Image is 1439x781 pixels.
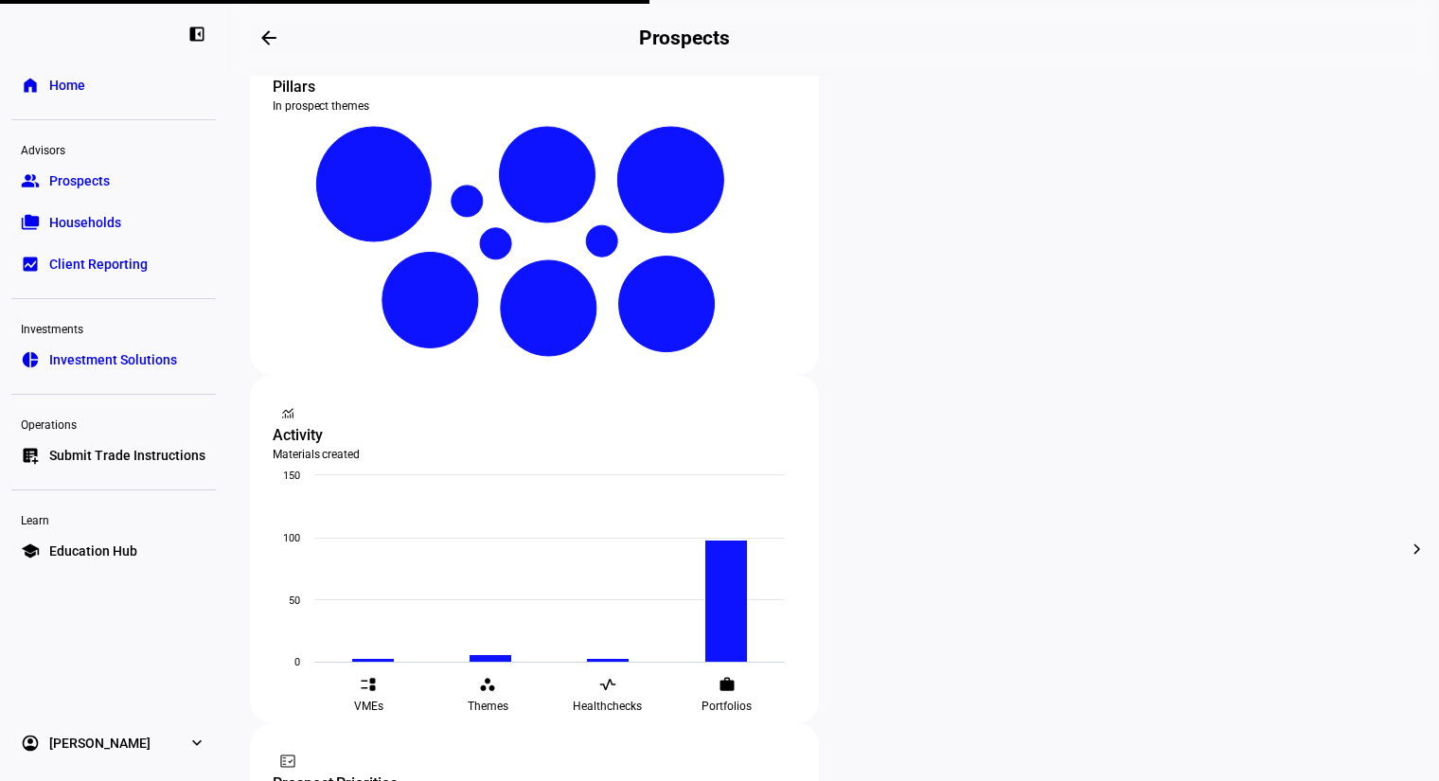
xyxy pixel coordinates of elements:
[1406,538,1429,560] mat-icon: chevron_right
[479,676,496,693] eth-mat-symbol: workspaces
[49,734,151,753] span: [PERSON_NAME]
[258,27,280,49] mat-icon: arrow_backwards
[289,595,300,607] text: 50
[11,245,216,283] a: bid_landscapeClient Reporting
[11,410,216,436] div: Operations
[21,446,40,465] eth-mat-symbol: list_alt_add
[11,204,216,241] a: folder_copyHouseholds
[273,424,796,447] div: Activity
[278,403,297,422] mat-icon: monitoring
[283,470,300,482] text: 150
[599,676,616,693] eth-mat-symbol: vital_signs
[49,446,205,465] span: Submit Trade Instructions
[294,656,300,668] text: 0
[11,66,216,104] a: homeHome
[21,213,40,232] eth-mat-symbol: folder_copy
[11,162,216,200] a: groupProspects
[273,447,796,462] div: Materials created
[11,314,216,341] div: Investments
[573,699,642,714] span: Healthchecks
[354,699,383,714] span: VMEs
[49,213,121,232] span: Households
[49,171,110,190] span: Prospects
[187,25,206,44] eth-mat-symbol: left_panel_close
[719,676,736,693] eth-mat-symbol: work
[11,506,216,532] div: Learn
[49,541,137,560] span: Education Hub
[11,135,216,162] div: Advisors
[49,350,177,369] span: Investment Solutions
[21,76,40,95] eth-mat-symbol: home
[187,734,206,753] eth-mat-symbol: expand_more
[639,27,730,49] h2: Prospects
[49,76,85,95] span: Home
[273,76,796,98] div: Pillars
[702,699,752,714] span: Portfolios
[273,98,796,114] div: In prospect themes
[360,676,377,693] eth-mat-symbol: event_list
[21,171,40,190] eth-mat-symbol: group
[468,699,508,714] span: Themes
[278,752,297,771] mat-icon: fact_check
[21,734,40,753] eth-mat-symbol: account_circle
[21,541,40,560] eth-mat-symbol: school
[11,341,216,379] a: pie_chartInvestment Solutions
[21,255,40,274] eth-mat-symbol: bid_landscape
[283,532,300,544] text: 100
[21,350,40,369] eth-mat-symbol: pie_chart
[49,255,148,274] span: Client Reporting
